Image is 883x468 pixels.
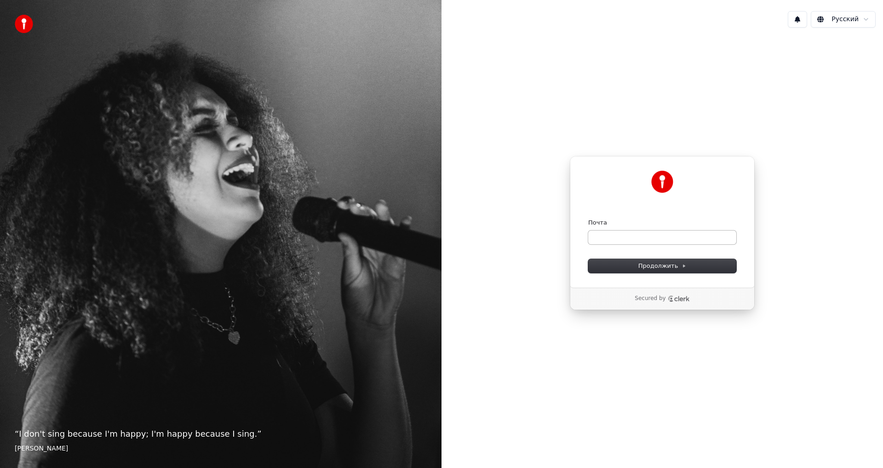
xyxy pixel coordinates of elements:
button: Продолжить [588,259,736,273]
footer: [PERSON_NAME] [15,444,427,453]
p: “ I don't sing because I'm happy; I'm happy because I sing. ” [15,428,427,440]
p: Secured by [635,295,665,302]
label: Почта [588,219,607,227]
span: Продолжить [638,262,687,270]
img: youka [15,15,33,33]
a: Clerk logo [668,295,690,302]
img: Youka [651,171,673,193]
